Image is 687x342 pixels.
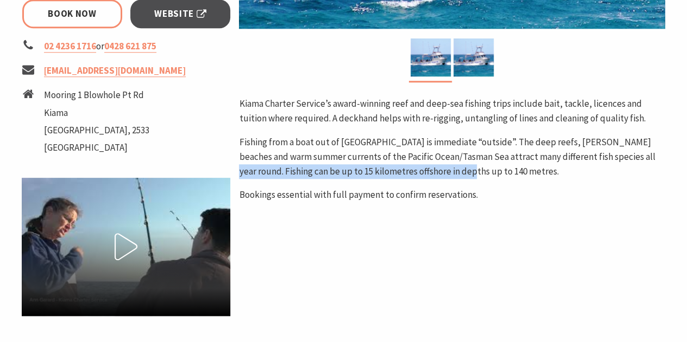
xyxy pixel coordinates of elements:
li: Mooring 1 Blowhole Pt Rd [44,88,149,102]
a: 0428 621 875 [104,40,156,53]
p: Fishing from a boat out of [GEOGRAPHIC_DATA] is immediate “outside”. The deep reefs, [PERSON_NAME... [239,135,665,179]
span: Website [154,7,206,21]
li: [GEOGRAPHIC_DATA], 2533 [44,123,149,138]
p: Kiama Charter Service’s award-winning reef and deep-sea fishing trips include bait, tackle, licen... [239,96,665,126]
img: Fishing charters aboard Kostalota from Kiama [411,38,451,76]
p: Bookings essential with full payment to confirm reservations. [239,188,665,202]
li: or [22,39,231,54]
li: Kiama [44,106,149,120]
li: [GEOGRAPHIC_DATA] [44,140,149,155]
img: Fishing charters aboard Kostalota from Kiama [453,38,494,76]
a: [EMAIL_ADDRESS][DOMAIN_NAME] [44,64,186,77]
a: 02 4236 1716 [44,40,96,53]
